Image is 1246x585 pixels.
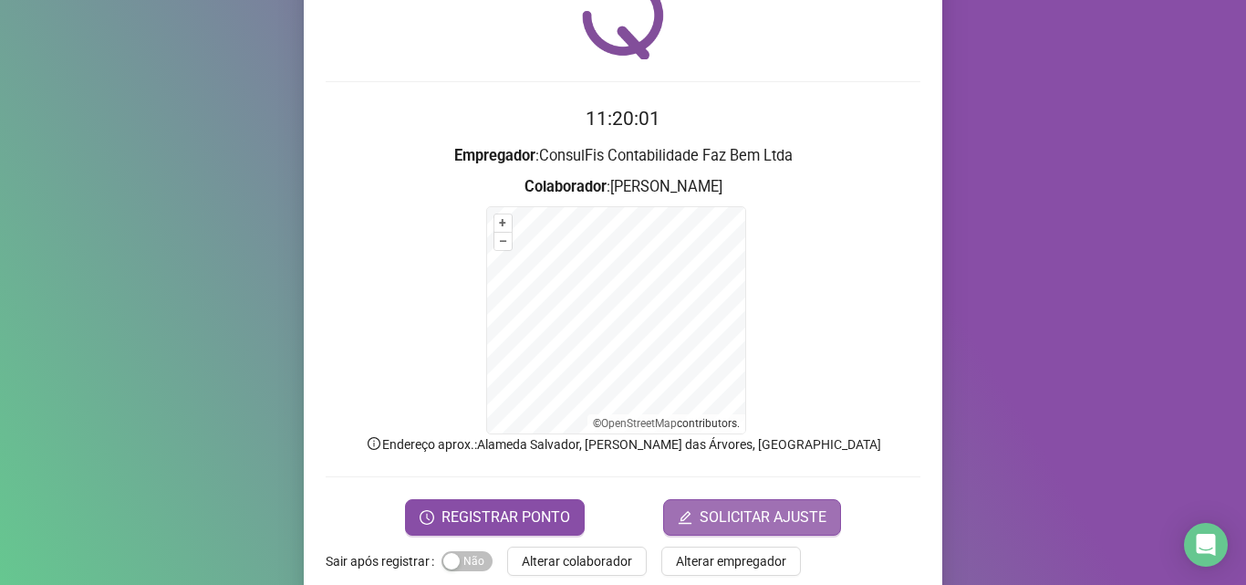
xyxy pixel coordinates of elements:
[441,507,570,528] span: REGISTRAR PONTO
[326,434,920,454] p: Endereço aprox. : Alameda Salvador, [PERSON_NAME] das Árvores, [GEOGRAPHIC_DATA]
[326,144,920,168] h3: : ConsulFis Contabilidade Faz Bem Ltda
[507,547,647,576] button: Alterar colaborador
[326,175,920,199] h3: : [PERSON_NAME]
[661,547,801,576] button: Alterar empregador
[593,417,740,430] li: © contributors.
[494,214,512,232] button: +
[678,510,692,525] span: edit
[420,510,434,525] span: clock-circle
[494,233,512,250] button: –
[326,547,441,576] label: Sair após registrar
[586,108,660,130] time: 11:20:01
[522,551,632,571] span: Alterar colaborador
[405,499,585,536] button: REGISTRAR PONTO
[366,435,382,452] span: info-circle
[601,417,677,430] a: OpenStreetMap
[700,507,826,528] span: SOLICITAR AJUSTE
[676,551,786,571] span: Alterar empregador
[1184,523,1228,567] div: Open Intercom Messenger
[454,147,535,164] strong: Empregador
[663,499,841,536] button: editSOLICITAR AJUSTE
[524,178,607,195] strong: Colaborador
